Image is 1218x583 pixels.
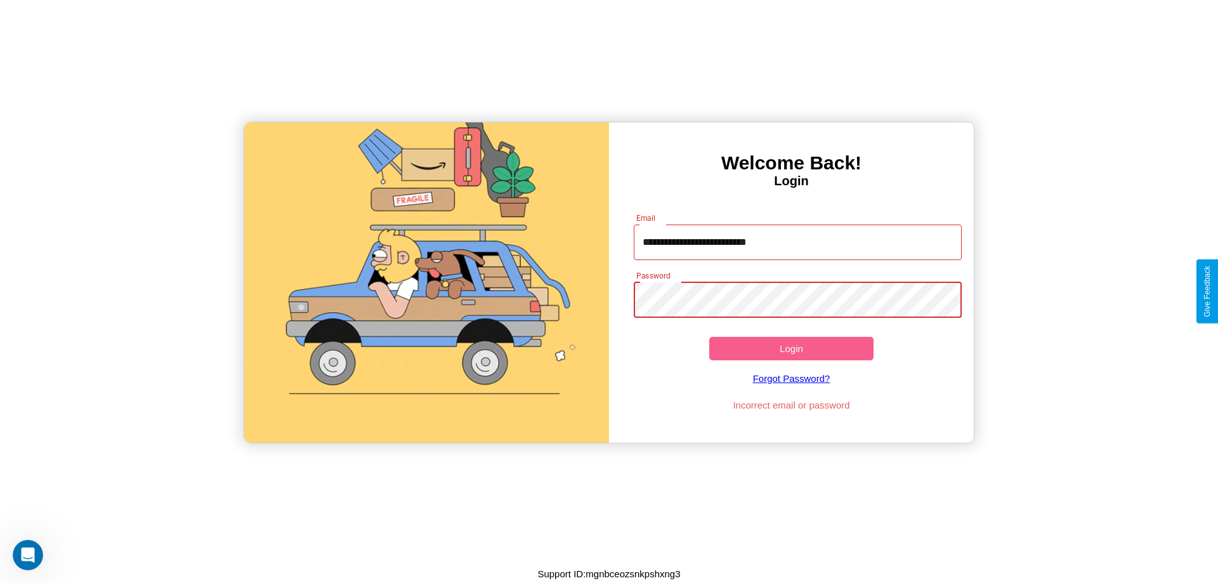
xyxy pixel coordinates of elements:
[636,270,670,281] label: Password
[609,152,974,174] h3: Welcome Back!
[609,174,974,188] h4: Login
[627,396,956,414] p: Incorrect email or password
[13,540,43,570] iframe: Intercom live chat
[627,360,956,396] a: Forgot Password?
[709,337,874,360] button: Login
[636,213,656,223] label: Email
[537,565,680,582] p: Support ID: mgnbceozsnkpshxng3
[244,122,609,443] img: gif
[1203,266,1212,317] div: Give Feedback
